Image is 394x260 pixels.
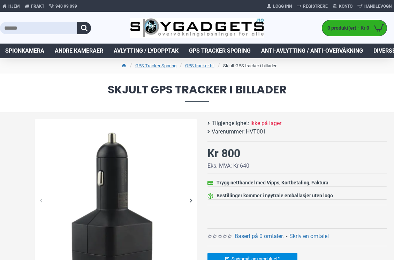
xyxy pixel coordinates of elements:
[7,84,387,102] span: Skjult GPS tracker i billader
[212,119,249,128] b: Tilgjengelighet:
[185,62,214,69] a: GPS tracker bil
[289,232,329,240] a: Skriv en omtale!
[135,62,176,69] a: GPS Tracker Sporing
[31,3,44,9] span: Frakt
[322,20,387,36] a: 0 produkt(er) - Kr 0
[264,1,294,12] a: Logg Inn
[55,3,77,9] span: 940 99 099
[217,192,333,199] div: Bestillinger kommer i nøytrale emballasjer uten logo
[364,3,392,9] span: Handlevogn
[322,24,371,32] span: 0 produkt(er) - Kr 0
[273,3,292,9] span: Logg Inn
[355,1,394,12] a: Handlevogn
[261,47,363,55] span: Anti-avlytting / Anti-overvåkning
[50,44,108,58] a: Andre kameraer
[55,47,103,55] span: Andre kameraer
[217,179,328,186] div: Trygg netthandel med Vipps, Kortbetaling, Faktura
[303,3,328,9] span: Registrere
[108,44,184,58] a: Avlytting / Lydopptak
[330,1,355,12] a: Konto
[256,44,368,58] a: Anti-avlytting / Anti-overvåkning
[235,232,284,240] a: Basert på 0 omtaler.
[5,47,44,55] span: Spionkamera
[246,128,266,136] span: HVT001
[114,47,179,55] span: Avlytting / Lydopptak
[207,145,240,162] div: Kr 800
[189,47,251,55] span: GPS Tracker Sporing
[130,18,264,37] img: SpyGadgets.no
[185,194,197,206] div: Next slide
[339,3,353,9] span: Konto
[35,194,47,206] div: Previous slide
[8,3,20,9] span: Hjem
[212,128,245,136] b: Varenummer:
[184,44,256,58] a: GPS Tracker Sporing
[250,119,281,128] span: Ikke på lager
[286,233,287,239] b: -
[294,1,330,12] a: Registrere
